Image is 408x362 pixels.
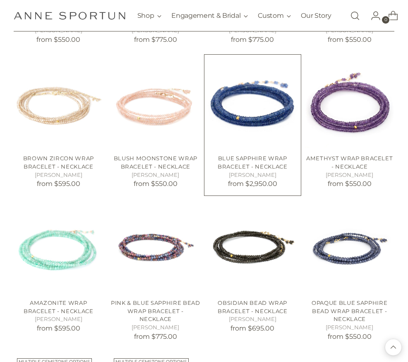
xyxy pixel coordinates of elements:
[110,179,200,189] p: from $550.00
[305,35,394,45] p: from $550.00
[305,202,394,292] a: Opaque Blue Sapphire Bead Wrap Bracelet - Necklace
[14,179,103,189] p: from $595.00
[137,7,162,25] button: Shop
[208,171,298,179] h5: [PERSON_NAME]
[385,339,401,355] button: Back to top
[347,7,363,24] a: Open search modal
[110,323,200,332] h5: [PERSON_NAME]
[14,58,103,148] a: Brown Zircon Wrap Bracelet - Necklace
[23,155,94,170] a: Brown Zircon Wrap Bracelet - Necklace
[305,58,394,148] a: Amethyst Wrap Bracelet - Necklace
[111,299,200,322] a: Pink & Blue Sapphire Bead Wrap Bracelet - Necklace
[24,299,94,314] a: Amazonite Wrap Bracelet - Necklace
[305,171,394,179] h5: [PERSON_NAME]
[301,7,331,25] a: Our Story
[14,315,103,323] h5: [PERSON_NAME]
[208,202,298,292] a: Obsidian Bead Wrap Bracelet - Necklace
[305,332,394,342] p: from $550.00
[14,35,103,45] p: from $550.00
[312,299,387,322] a: Opaque Blue Sapphire Bead Wrap Bracelet - Necklace
[218,155,288,170] a: Blue Sapphire Wrap Bracelet - Necklace
[110,171,200,179] h5: [PERSON_NAME]
[114,155,197,170] a: Blush Moonstone Wrap Bracelet - Necklace
[305,179,394,189] p: from $550.00
[171,7,248,25] button: Engagement & Bridal
[14,171,103,179] h5: [PERSON_NAME]
[208,179,298,189] p: from $2,950.00
[382,16,389,24] span: 0
[306,155,393,170] a: Amethyst Wrap Bracelet - Necklace
[14,12,125,19] a: Anne Sportun Fine Jewellery
[208,323,298,333] p: from $695.00
[382,7,398,24] a: Open cart modal
[305,323,394,332] h5: [PERSON_NAME]
[110,202,200,292] a: Pink & Blue Sapphire Bead Wrap Bracelet - Necklace
[14,323,103,333] p: from $595.00
[364,7,381,24] a: Go to the account page
[208,58,298,148] a: Blue Sapphire Wrap Bracelet - Necklace
[14,202,103,292] a: Amazonite Wrap Bracelet - Necklace
[258,7,291,25] button: Custom
[208,315,298,323] h5: [PERSON_NAME]
[208,35,298,45] p: from $775.00
[110,332,200,342] p: from $775.00
[218,299,288,314] a: Obsidian Bead Wrap Bracelet - Necklace
[110,58,200,148] a: Blush Moonstone Wrap Bracelet - Necklace
[110,35,200,45] p: from $775.00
